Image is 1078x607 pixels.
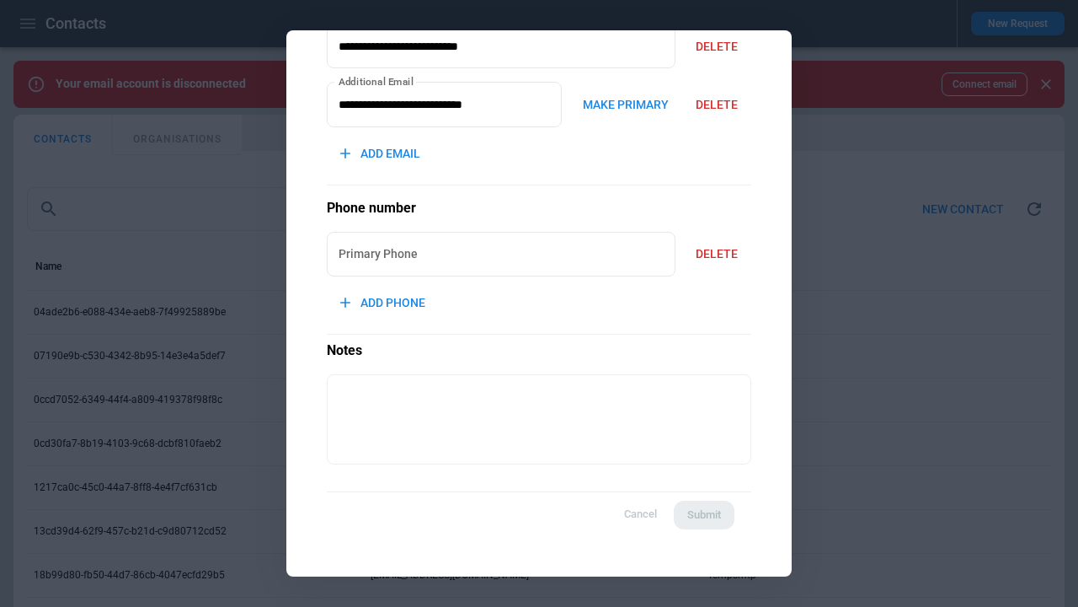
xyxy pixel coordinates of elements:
[682,236,751,272] button: DELETE
[682,87,751,123] button: DELETE
[327,285,439,321] button: ADD PHONE
[682,29,751,65] button: DELETE
[327,334,751,360] p: Notes
[327,199,751,218] h5: Phone number
[327,136,434,172] button: ADD EMAIL
[568,87,682,123] button: MAKE PRIMARY
[339,74,414,89] label: Additional Email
